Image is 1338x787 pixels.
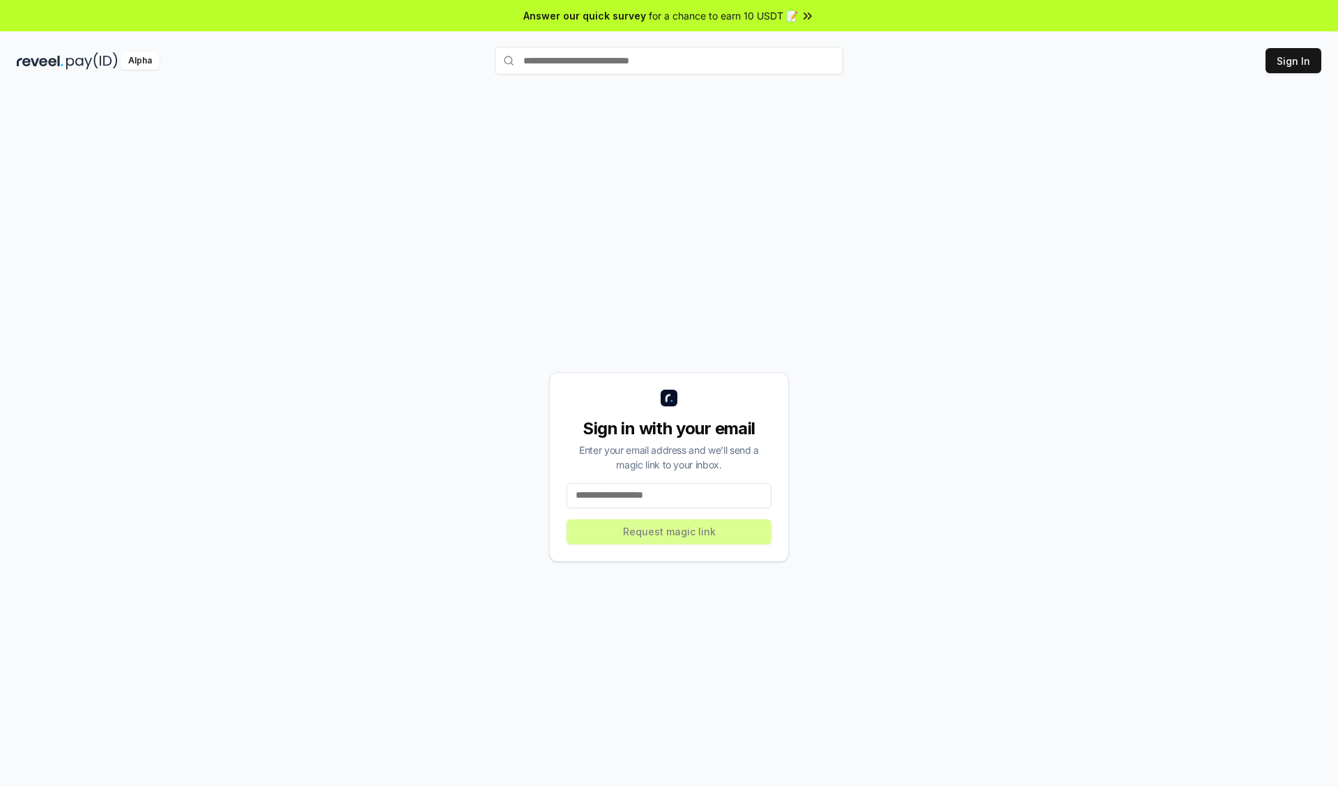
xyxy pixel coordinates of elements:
div: Sign in with your email [567,418,771,440]
div: Alpha [121,52,160,70]
button: Sign In [1266,48,1321,73]
img: pay_id [66,52,118,70]
div: Enter your email address and we’ll send a magic link to your inbox. [567,443,771,472]
span: for a chance to earn 10 USDT 📝 [649,8,798,23]
span: Answer our quick survey [523,8,646,23]
img: logo_small [661,390,677,406]
img: reveel_dark [17,52,63,70]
